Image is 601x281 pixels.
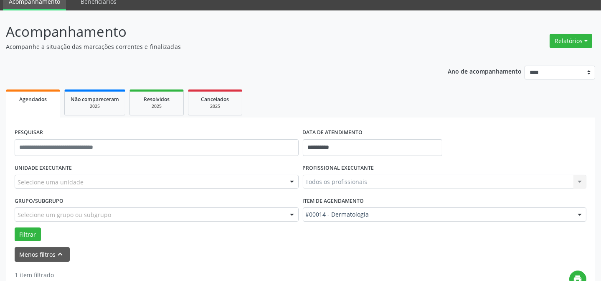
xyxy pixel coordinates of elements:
[18,210,111,219] span: Selecione um grupo ou subgrupo
[15,227,41,242] button: Filtrar
[136,103,178,110] div: 2025
[306,210,570,219] span: #00014 - Dermatologia
[15,194,63,207] label: Grupo/Subgrupo
[15,126,43,139] label: PESQUISAR
[15,271,97,279] div: 1 item filtrado
[194,103,236,110] div: 2025
[303,162,374,175] label: PROFISSIONAL EXECUTANTE
[6,42,418,51] p: Acompanhe a situação das marcações correntes e finalizadas
[303,194,364,207] label: Item de agendamento
[19,96,47,103] span: Agendados
[550,34,592,48] button: Relatórios
[448,66,522,76] p: Ano de acompanhamento
[201,96,229,103] span: Cancelados
[15,247,70,262] button: Menos filtroskeyboard_arrow_up
[56,250,65,259] i: keyboard_arrow_up
[71,103,119,110] div: 2025
[6,21,418,42] p: Acompanhamento
[15,162,72,175] label: UNIDADE EXECUTANTE
[303,126,363,139] label: DATA DE ATENDIMENTO
[18,178,84,186] span: Selecione uma unidade
[144,96,170,103] span: Resolvidos
[71,96,119,103] span: Não compareceram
